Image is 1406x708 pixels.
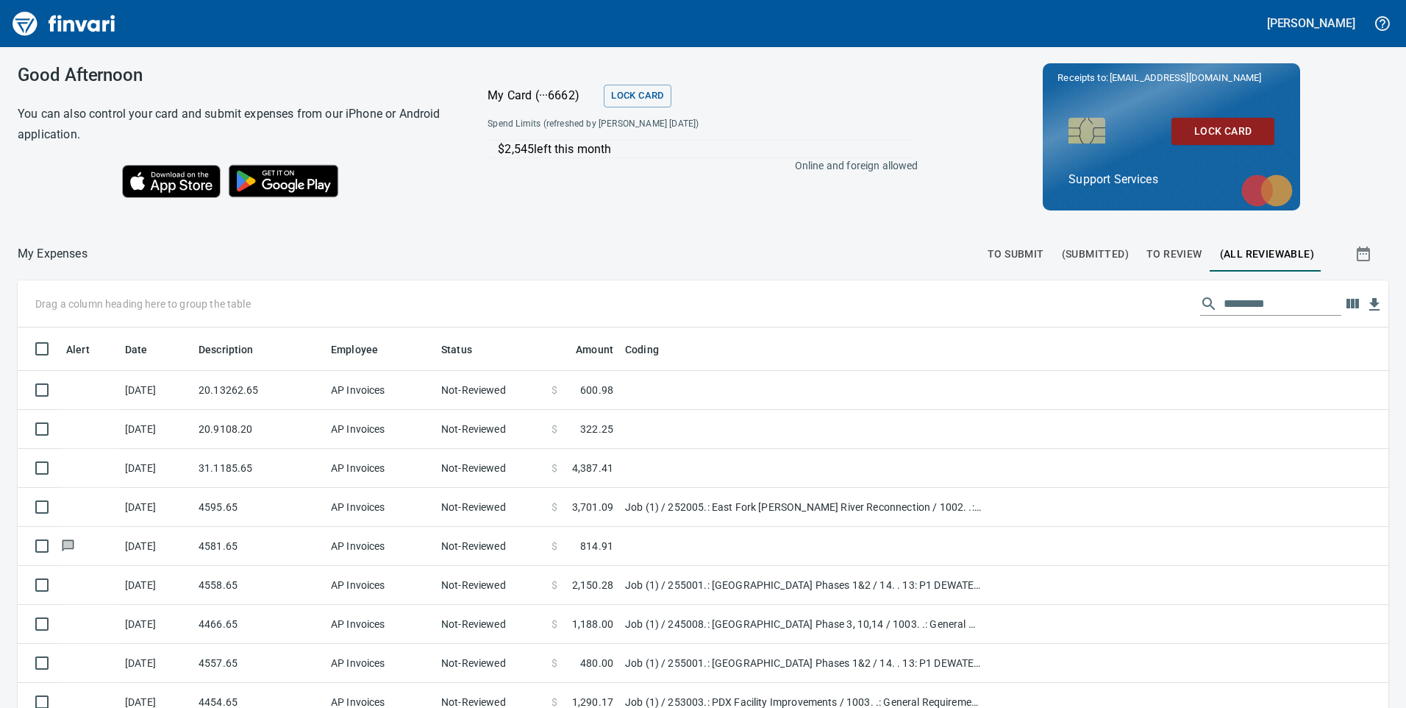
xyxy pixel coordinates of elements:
img: Get it on Google Play [221,157,347,205]
h6: You can also control your card and submit expenses from our iPhone or Android application. [18,104,451,145]
td: AP Invoices [325,644,435,683]
span: $ [552,500,557,514]
span: Employee [331,341,397,358]
td: 31.1185.65 [193,449,325,488]
td: Not-Reviewed [435,371,546,410]
button: Choose columns to display [1341,293,1363,315]
span: To Submit [988,245,1044,263]
td: AP Invoices [325,566,435,605]
img: Download on the App Store [122,165,221,198]
button: Lock Card [604,85,671,107]
span: Coding [625,341,678,358]
td: [DATE] [119,644,193,683]
td: 20.9108.20 [193,410,325,449]
td: [DATE] [119,566,193,605]
span: Coding [625,341,659,358]
span: (Submitted) [1062,245,1129,263]
td: Not-Reviewed [435,644,546,683]
span: $ [552,461,557,475]
td: Job (1) / 252005.: East Fork [PERSON_NAME] River Reconnection / 1002. .: EQ Mobilization / 5: Other [619,488,987,527]
td: 4581.65 [193,527,325,566]
td: [DATE] [119,371,193,410]
span: 4,387.41 [572,461,613,475]
td: Not-Reviewed [435,449,546,488]
p: Online and foreign allowed [476,158,918,173]
td: Not-Reviewed [435,410,546,449]
td: Not-Reviewed [435,488,546,527]
td: AP Invoices [325,605,435,644]
span: 3,701.09 [572,500,613,514]
td: Not-Reviewed [435,527,546,566]
td: [DATE] [119,488,193,527]
span: Employee [331,341,378,358]
p: Drag a column heading here to group the table [35,297,251,311]
td: Not-Reviewed [435,605,546,644]
span: Amount [557,341,613,358]
span: $ [552,617,557,631]
span: 322.25 [580,422,613,436]
td: AP Invoices [325,488,435,527]
img: Finvari [9,6,119,41]
td: AP Invoices [325,449,435,488]
span: Amount [576,341,613,358]
span: 600.98 [580,383,613,397]
td: AP Invoices [325,527,435,566]
span: Alert [66,341,90,358]
span: Description [199,341,254,358]
td: AP Invoices [325,371,435,410]
span: Alert [66,341,109,358]
td: Job (1) / 245008.: [GEOGRAPHIC_DATA] Phase 3, 10,14 / 1003. .: General Requirements / 5: Other [619,605,987,644]
td: [DATE] [119,605,193,644]
span: Has messages [60,541,76,551]
span: 814.91 [580,539,613,553]
span: Date [125,341,167,358]
td: [DATE] [119,527,193,566]
p: My Expenses [18,245,88,263]
span: Lock Card [1183,122,1263,141]
p: My Card (···6662) [488,87,598,105]
span: Date [125,341,148,358]
span: $ [552,656,557,670]
span: 1,188.00 [572,617,613,631]
td: 4558.65 [193,566,325,605]
button: Download table [1363,294,1385,316]
td: Job (1) / 255001.: [GEOGRAPHIC_DATA] Phases 1&2 / 14. . 13: P1 DEWATERING ADDED COST / 5: Other [619,644,987,683]
p: Support Services [1068,171,1274,188]
span: (All Reviewable) [1220,245,1314,263]
span: 480.00 [580,656,613,670]
span: $ [552,383,557,397]
span: $ [552,539,557,553]
span: 2,150.28 [572,578,613,592]
p: Receipts to: [1057,71,1285,85]
h3: Good Afternoon [18,65,451,85]
span: Status [441,341,472,358]
span: $ [552,578,557,592]
img: mastercard.svg [1234,167,1300,214]
span: Spend Limits (refreshed by [PERSON_NAME] [DATE]) [488,117,807,132]
td: Not-Reviewed [435,566,546,605]
td: Job (1) / 255001.: [GEOGRAPHIC_DATA] Phases 1&2 / 14. . 13: P1 DEWATERING ADDED COST / 5: Other [619,566,987,605]
td: [DATE] [119,410,193,449]
td: [DATE] [119,449,193,488]
td: 4466.65 [193,605,325,644]
span: Status [441,341,491,358]
button: Lock Card [1171,118,1274,145]
td: 4595.65 [193,488,325,527]
td: 4557.65 [193,644,325,683]
td: AP Invoices [325,410,435,449]
span: [EMAIL_ADDRESS][DOMAIN_NAME] [1108,71,1263,85]
span: $ [552,422,557,436]
button: [PERSON_NAME] [1263,12,1359,35]
p: $2,545 left this month [498,141,910,158]
td: 20.13262.65 [193,371,325,410]
span: To Review [1146,245,1202,263]
nav: breadcrumb [18,245,88,263]
span: Lock Card [611,88,663,105]
span: Description [199,341,273,358]
button: Show transactions within a particular date range [1341,236,1388,272]
h5: [PERSON_NAME] [1267,15,1355,31]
